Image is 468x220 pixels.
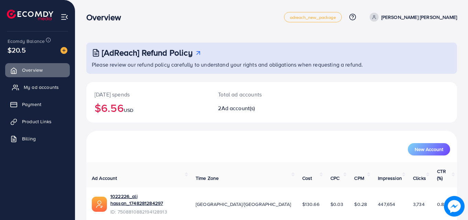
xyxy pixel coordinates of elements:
[110,208,185,215] span: ID: 7508810882194128913
[92,60,453,69] p: Please review our refund policy carefully to understand your rights and obligations when requesti...
[5,97,70,111] a: Payment
[95,101,202,114] h2: $6.56
[8,45,26,55] span: $20.5
[5,132,70,146] a: Billing
[413,201,425,208] span: 3,734
[61,47,67,54] img: image
[415,147,443,152] span: New Account
[24,84,59,91] span: My ad accounts
[437,168,446,182] span: CTR (%)
[92,175,117,182] span: Ad Account
[302,175,312,182] span: Cost
[22,67,43,73] span: Overview
[196,175,219,182] span: Time Zone
[408,143,450,155] button: New Account
[413,175,426,182] span: Clicks
[22,135,36,142] span: Billing
[290,15,336,20] span: adreach_new_package
[284,12,342,22] a: adreach_new_package
[22,118,52,125] span: Product Links
[5,63,70,77] a: Overview
[221,104,255,112] span: Ad account(s)
[22,101,41,108] span: Payment
[124,107,133,114] span: USD
[218,105,294,112] h2: 2
[5,80,70,94] a: My ad accounts
[367,13,457,22] a: [PERSON_NAME] [PERSON_NAME]
[444,196,465,217] img: image
[92,197,107,212] img: ic-ads-acc.e4c84228.svg
[218,90,294,99] p: Total ad accounts
[437,201,447,208] span: 0.83
[95,90,202,99] p: [DATE] spends
[8,38,45,45] span: Ecomdy Balance
[381,13,457,21] p: [PERSON_NAME] [PERSON_NAME]
[61,13,68,21] img: menu
[330,175,339,182] span: CPC
[5,115,70,128] a: Product Links
[302,201,319,208] span: $130.66
[7,10,53,20] img: logo
[354,175,364,182] span: CPM
[378,201,395,208] span: 447,654
[86,12,127,22] h3: Overview
[196,201,291,208] span: [GEOGRAPHIC_DATA]/[GEOGRAPHIC_DATA]
[378,175,402,182] span: Impression
[330,201,344,208] span: $0.03
[110,193,185,207] a: 1022226_ali hassan_1748281284297
[102,48,193,58] h3: [AdReach] Refund Policy
[354,201,367,208] span: $0.28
